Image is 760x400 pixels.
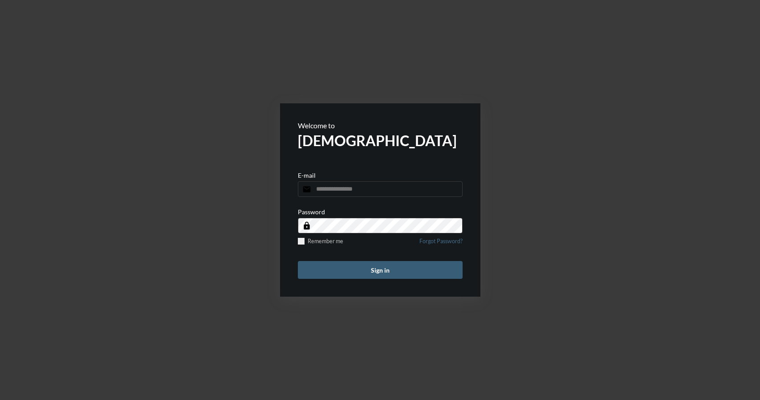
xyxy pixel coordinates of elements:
[298,208,325,216] p: Password
[298,132,463,149] h2: [DEMOGRAPHIC_DATA]
[298,171,316,179] p: E-mail
[298,121,463,130] p: Welcome to
[298,238,343,245] label: Remember me
[298,261,463,279] button: Sign in
[419,238,463,250] a: Forgot Password?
